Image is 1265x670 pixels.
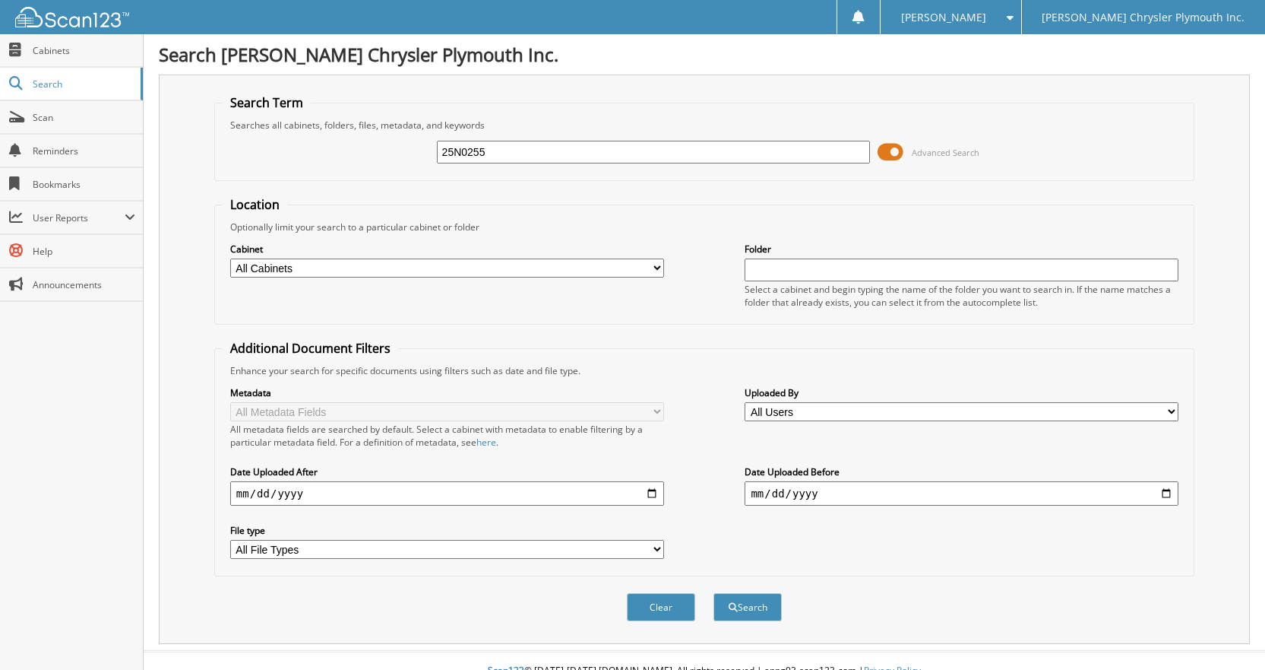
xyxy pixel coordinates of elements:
span: User Reports [33,211,125,224]
span: Announcements [33,278,135,291]
div: Optionally limit your search to a particular cabinet or folder [223,221,1186,233]
span: Bookmarks [33,178,135,191]
h1: Search [PERSON_NAME] Chrysler Plymouth Inc. [159,42,1250,67]
label: Folder [745,243,1178,256]
legend: Location [223,196,287,213]
iframe: Chat Widget [1189,597,1265,670]
legend: Additional Document Filters [223,340,398,357]
label: File type [230,524,664,537]
label: Date Uploaded Before [745,465,1178,478]
img: scan123-logo-white.svg [15,7,129,27]
label: Date Uploaded After [230,465,664,478]
label: Cabinet [230,243,664,256]
div: Select a cabinet and begin typing the name of the folder you want to search in. If the name match... [745,283,1178,309]
span: [PERSON_NAME] [901,13,986,22]
span: [PERSON_NAME] Chrysler Plymouth Inc. [1042,13,1244,22]
span: Advanced Search [912,147,979,158]
span: Help [33,245,135,258]
div: Enhance your search for specific documents using filters such as date and file type. [223,364,1186,377]
legend: Search Term [223,94,311,111]
div: All metadata fields are searched by default. Select a cabinet with metadata to enable filtering b... [230,423,664,449]
button: Clear [627,593,695,621]
input: end [745,481,1178,506]
a: here [476,436,496,449]
span: Search [33,78,133,90]
span: Cabinets [33,44,135,57]
div: Searches all cabinets, folders, files, metadata, and keywords [223,119,1186,132]
button: Search [713,593,782,621]
span: Scan [33,111,135,124]
label: Uploaded By [745,386,1178,399]
label: Metadata [230,386,664,399]
span: Reminders [33,144,135,157]
input: start [230,481,664,506]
